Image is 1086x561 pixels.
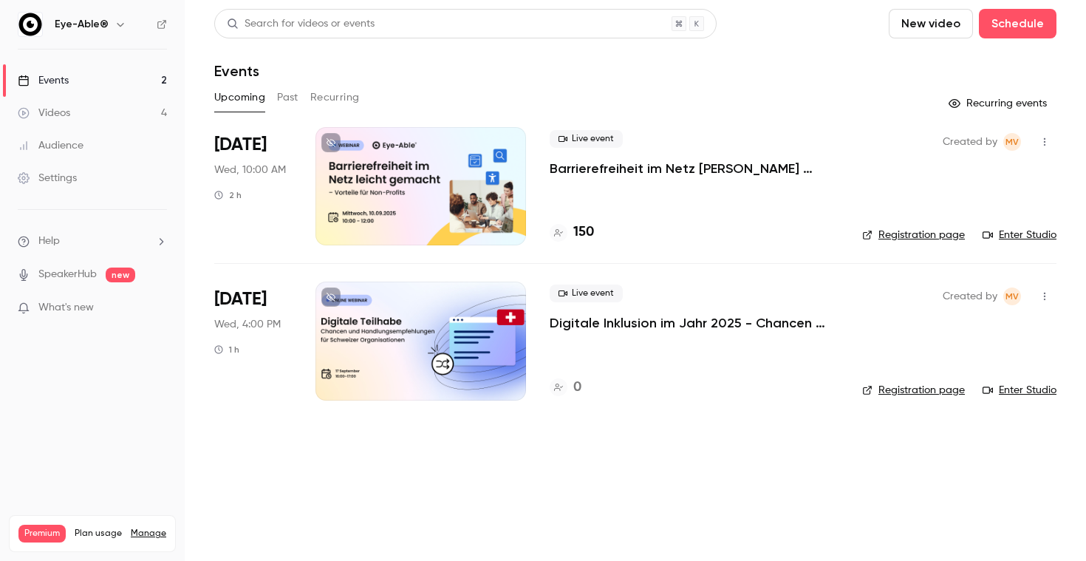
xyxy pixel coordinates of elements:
div: Sep 17 Wed, 4:00 PM (Europe/Berlin) [214,282,292,400]
span: Live event [550,130,623,148]
h4: 150 [573,222,594,242]
span: [DATE] [214,133,267,157]
a: Barrierefreiheit im Netz [PERSON_NAME] gemacht – Vorteile für Non-Profits [550,160,839,177]
div: Videos [18,106,70,120]
a: Enter Studio [983,228,1056,242]
a: Registration page [862,228,965,242]
button: New video [889,9,973,38]
div: Audience [18,138,83,153]
span: Wed, 4:00 PM [214,317,281,332]
div: Events [18,73,69,88]
img: Eye-Able® [18,13,42,36]
div: Settings [18,171,77,186]
span: MV [1005,133,1019,151]
a: Digitale Inklusion im Jahr 2025 - Chancen und Handlungsempfehlungen für Schweizer Organisationen [550,314,839,332]
span: new [106,268,135,282]
div: Search for videos or events [227,16,375,32]
a: 150 [550,222,594,242]
button: Upcoming [214,86,265,109]
button: Past [277,86,298,109]
div: 2 h [214,189,242,201]
button: Schedule [979,9,1056,38]
span: Created by [943,288,997,305]
li: help-dropdown-opener [18,234,167,249]
span: Plan usage [75,528,122,540]
span: Created by [943,133,997,151]
a: SpeakerHub [38,267,97,282]
span: MV [1005,288,1019,305]
div: Sep 10 Wed, 10:00 AM (Europe/Berlin) [214,127,292,245]
a: Manage [131,528,166,540]
div: 1 h [214,344,239,356]
span: Premium [18,525,66,543]
a: Registration page [862,383,965,398]
span: What's new [38,300,94,316]
span: Mahdalena Varchenko [1003,133,1021,151]
span: [DATE] [214,288,267,311]
iframe: Noticeable Trigger [149,302,167,315]
h4: 0 [573,378,581,398]
span: Wed, 10:00 AM [214,163,286,177]
span: Help [38,234,60,249]
h1: Events [214,62,259,80]
button: Recurring [310,86,360,109]
a: 0 [550,378,581,398]
span: Mahdalena Varchenko [1003,288,1021,305]
a: Enter Studio [983,383,1056,398]
span: Live event [550,285,623,302]
button: Recurring events [942,92,1056,115]
h6: Eye-Able® [55,17,109,32]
